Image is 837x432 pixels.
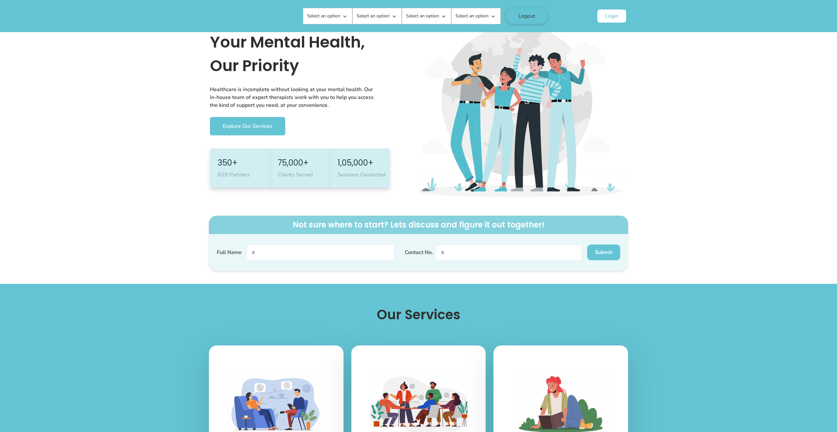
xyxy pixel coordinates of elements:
p: Select an option [357,13,390,19]
h4: 350+ [218,158,269,168]
h4: Not sure where to start? Lets discuss and figure it out together! [209,216,628,234]
p: Sessions Conducted [338,171,388,179]
img: image [419,5,628,198]
h1: Our Services [209,305,628,324]
p: Select an option [406,13,439,19]
p: Healthcare is incomplete without looking at your mental health. Our in-house team of expert thera... [210,78,380,117]
h4: 1,05,000+ [338,158,388,168]
label: Contact No. [405,248,433,256]
label: Full Name [217,248,242,256]
img: Lissun [211,10,253,22]
p: Clients Served [278,171,328,179]
h1: Your Mental Health, Our Priority [210,30,390,78]
p: B2B Partners [218,171,269,179]
a: Explore Our Services [210,117,285,135]
p: Select an option [456,13,489,19]
p: Select an option [307,13,340,19]
button: Submit [587,245,620,260]
h4: 75,000+ [278,158,328,168]
button: Logout [506,8,548,24]
button: Login [597,10,626,23]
